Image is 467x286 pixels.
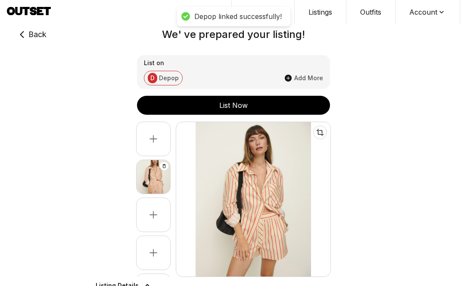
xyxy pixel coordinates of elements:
button: Delete image [160,162,168,170]
span: D [148,73,157,83]
img: Main Product Image [176,122,330,277]
span: List on [144,59,164,67]
span: Add More [294,74,323,82]
button: Back [13,24,47,45]
div: Depop linked successfully! [194,12,282,21]
h2: We' ve prepared your listing! [30,28,437,41]
div: List Now [137,100,330,110]
button: Add More [284,74,323,82]
span: Depop [159,74,179,82]
button: List Now [137,96,330,115]
span: Back [28,28,47,41]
